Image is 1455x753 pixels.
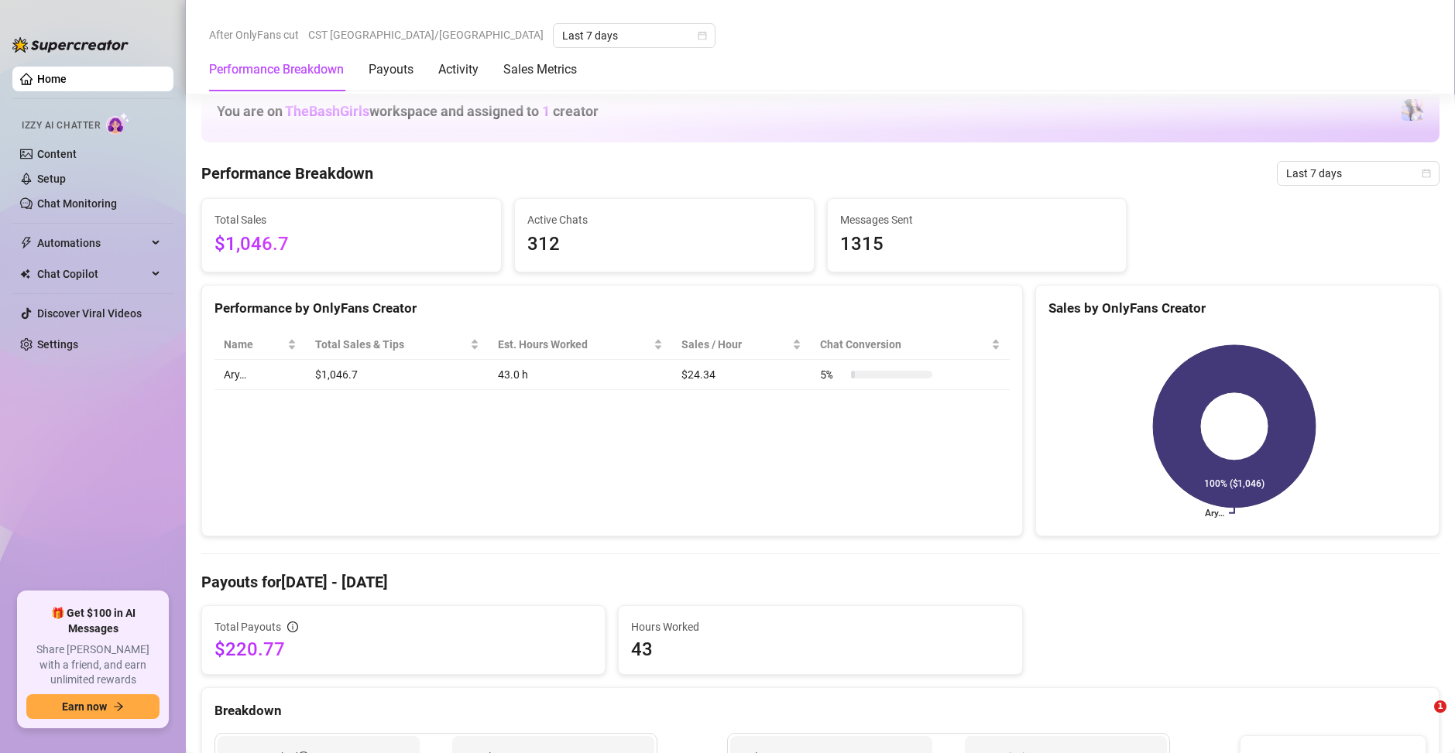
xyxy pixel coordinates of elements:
[840,230,1114,259] span: 1315
[840,211,1114,228] span: Messages Sent
[37,231,147,255] span: Automations
[214,298,1010,319] div: Performance by OnlyFans Creator
[214,637,592,662] span: $220.77
[681,336,789,353] span: Sales / Hour
[37,197,117,210] a: Chat Monitoring
[209,23,299,46] span: After OnlyFans cut
[37,307,142,320] a: Discover Viral Videos
[308,23,544,46] span: CST [GEOGRAPHIC_DATA]/[GEOGRAPHIC_DATA]
[489,360,672,390] td: 43.0 h
[1205,508,1224,519] text: Ary…
[811,330,1010,360] th: Chat Conversion
[20,237,33,249] span: thunderbolt
[503,60,577,79] div: Sales Metrics
[306,330,488,360] th: Total Sales & Tips
[527,211,801,228] span: Active Chats
[287,621,298,632] span: info-circle
[201,571,1440,593] h4: Payouts for [DATE] - [DATE]
[631,618,1009,635] span: Hours Worked
[22,118,100,133] span: Izzy AI Chatter
[12,37,129,53] img: logo-BBDzfeDw.svg
[527,230,801,259] span: 312
[37,73,67,85] a: Home
[26,694,160,719] button: Earn nowarrow-right
[209,60,344,79] div: Performance Breakdown
[214,211,489,228] span: Total Sales
[438,60,479,79] div: Activity
[37,173,66,185] a: Setup
[37,262,147,286] span: Chat Copilot
[37,338,78,351] a: Settings
[113,701,124,712] span: arrow-right
[285,103,369,119] span: TheBashGirls
[672,360,811,390] td: $24.34
[498,336,650,353] div: Est. Hours Worked
[26,642,160,688] span: Share [PERSON_NAME] with a friend, and earn unlimited rewards
[562,24,706,47] span: Last 7 days
[214,618,281,635] span: Total Payouts
[214,330,306,360] th: Name
[201,163,373,184] h4: Performance Breakdown
[26,606,160,636] span: 🎁 Get $100 in AI Messages
[214,360,306,390] td: Ary…
[20,269,30,279] img: Chat Copilot
[369,60,414,79] div: Payouts
[1402,700,1440,738] iframe: Intercom live chat
[820,366,845,383] span: 5 %
[224,336,284,353] span: Name
[62,700,107,713] span: Earn now
[214,230,489,259] span: $1,046.7
[1402,99,1423,121] img: Ary
[542,103,550,119] span: 1
[672,330,811,360] th: Sales / Hour
[214,700,1426,721] div: Breakdown
[106,112,130,135] img: AI Chatter
[37,148,77,160] a: Content
[698,31,707,40] span: calendar
[1286,162,1430,185] span: Last 7 days
[631,637,1009,662] span: 43
[1434,700,1446,713] span: 1
[315,336,466,353] span: Total Sales & Tips
[306,360,488,390] td: $1,046.7
[217,103,599,120] h1: You are on workspace and assigned to creator
[820,336,988,353] span: Chat Conversion
[1048,298,1426,319] div: Sales by OnlyFans Creator
[1422,169,1431,178] span: calendar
